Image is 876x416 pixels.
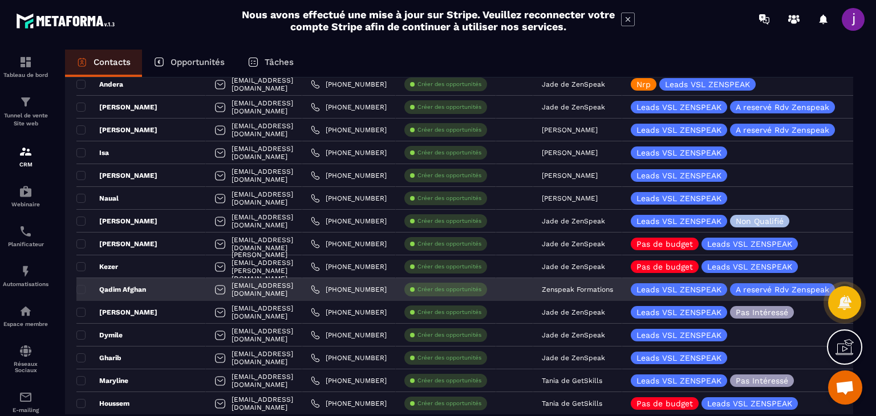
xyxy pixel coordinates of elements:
p: Pas Intéressé [736,308,788,316]
p: Contacts [94,57,131,67]
a: formationformationCRM [3,136,48,176]
a: [PHONE_NUMBER] [311,194,387,203]
p: [PERSON_NAME] [76,217,157,226]
p: CRM [3,161,48,168]
p: Automatisations [3,281,48,287]
a: [PHONE_NUMBER] [311,308,387,317]
p: Leads VSL ZENSPEAK [636,286,721,293]
p: Webinaire [3,201,48,207]
p: Tania de GetSkills [542,377,602,385]
a: [PHONE_NUMBER] [311,148,387,157]
a: automationsautomationsAutomatisations [3,256,48,296]
p: Leads VSL ZENSPEAK [636,103,721,111]
p: Créer des opportunités [417,149,481,157]
p: Non Qualifié [736,217,784,225]
img: formation [19,55,33,69]
p: Jade de ZenSpeak [542,308,605,316]
a: Tâches [236,50,305,77]
p: Planificateur [3,241,48,247]
p: Tâches [265,57,294,67]
p: [PERSON_NAME] [76,125,157,134]
p: Houssem [76,399,129,408]
a: Contacts [65,50,142,77]
p: [PERSON_NAME] [542,126,598,134]
a: [PHONE_NUMBER] [311,239,387,248]
p: Leads VSL ZENSPEAK [636,126,721,134]
p: [PERSON_NAME] [542,194,598,202]
p: E-mailing [3,407,48,413]
p: Kezer [76,262,118,271]
p: Créer des opportunités [417,103,481,111]
p: Pas de budget [636,399,693,407]
a: [PHONE_NUMBER] [311,285,387,294]
p: Créer des opportunités [417,263,481,271]
p: Tunnel de vente Site web [3,112,48,128]
p: Leads VSL ZENSPEAK [665,80,750,88]
p: Créer des opportunités [417,286,481,293]
p: Jade de ZenSpeak [542,103,605,111]
p: [PERSON_NAME] [76,308,157,317]
p: [PERSON_NAME] [542,149,598,157]
p: Créer des opportunités [417,354,481,362]
p: Jade de ZenSpeak [542,217,605,225]
p: Créer des opportunités [417,194,481,202]
img: automations [19,264,33,278]
p: Dymile [76,331,123,340]
p: Créer des opportunités [417,377,481,385]
p: Espace membre [3,321,48,327]
p: A reservé Rdv Zenspeak [736,103,829,111]
p: Créer des opportunités [417,308,481,316]
p: Jade de ZenSpeak [542,80,605,88]
a: [PHONE_NUMBER] [311,125,387,134]
p: A reservé Rdv Zenspeak [736,286,829,293]
a: [PHONE_NUMBER] [311,103,387,112]
a: [PHONE_NUMBER] [311,376,387,385]
p: Leads VSL ZENSPEAK [636,354,721,362]
a: [PHONE_NUMBER] [311,399,387,408]
a: schedulerschedulerPlanificateur [3,216,48,256]
p: Créer des opportunités [417,217,481,225]
p: Nrp [636,80,651,88]
p: Jade de ZenSpeak [542,240,605,248]
p: Opportunités [171,57,225,67]
p: [PERSON_NAME] [76,239,157,248]
img: logo [16,10,119,31]
p: Tableau de bord [3,72,48,78]
a: [PHONE_NUMBER] [311,80,387,89]
p: Créer des opportunités [417,399,481,407]
p: Créer des opportunités [417,240,481,248]
p: Qadim Afghan [76,285,146,294]
p: Réseaux Sociaux [3,361,48,373]
img: scheduler [19,225,33,238]
p: Gharib [76,353,121,362]
p: [PERSON_NAME] [76,103,157,112]
p: Pas de budget [636,240,693,248]
p: Tania de GetSkills [542,399,602,407]
a: formationformationTableau de bord [3,47,48,87]
a: [PHONE_NUMBER] [311,262,387,271]
p: Leads VSL ZENSPEAK [636,217,721,225]
p: Pas de budget [636,263,693,271]
p: Leads VSL ZENSPEAK [707,399,792,407]
div: Ouvrir le chat [828,370,862,405]
p: Leads VSL ZENSPEAK [636,194,721,202]
img: automations [19,304,33,318]
p: Leads VSL ZENSPEAK [636,149,721,157]
p: Andera [76,80,123,89]
a: [PHONE_NUMBER] [311,217,387,226]
p: Créer des opportunités [417,80,481,88]
p: Jade de ZenSpeak [542,263,605,271]
p: Créer des opportunités [417,172,481,180]
p: Leads VSL ZENSPEAK [707,240,792,248]
img: formation [19,95,33,109]
a: automationsautomationsEspace membre [3,296,48,336]
img: email [19,390,33,404]
p: Zenspeak Formations [542,286,613,293]
p: [PERSON_NAME] [542,172,598,180]
img: formation [19,145,33,158]
p: Leads VSL ZENSPEAK [707,263,792,271]
p: Maryline [76,376,128,385]
a: formationformationTunnel de vente Site web [3,87,48,136]
a: automationsautomationsWebinaire [3,176,48,216]
a: [PHONE_NUMBER] [311,171,387,180]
